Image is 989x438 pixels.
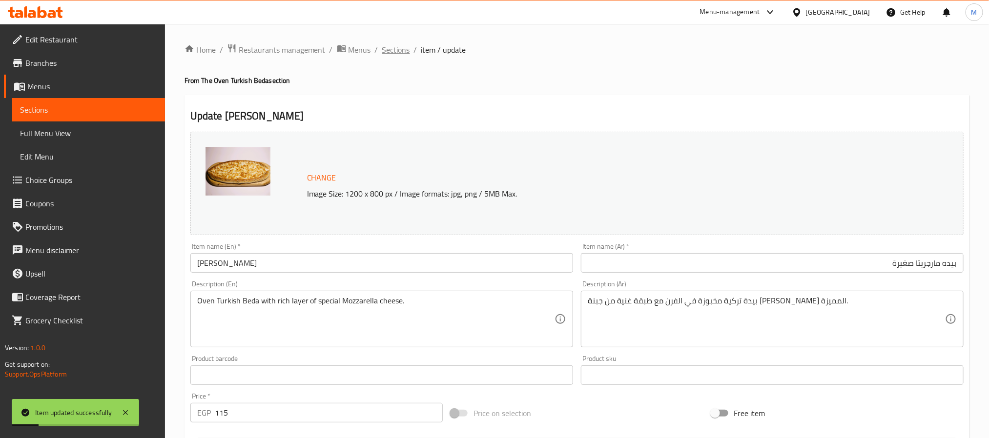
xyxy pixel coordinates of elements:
p: EGP [197,407,211,418]
a: Promotions [4,215,165,239]
li: / [375,44,378,56]
a: Grocery Checklist [4,309,165,332]
span: Full Menu View [20,127,157,139]
nav: breadcrumb [185,43,969,56]
a: Branches [4,51,165,75]
a: Sections [12,98,165,121]
span: M [971,7,977,18]
a: Home [185,44,216,56]
textarea: Oven Turkish Beda with rich layer of special Mozzarella cheese. [197,296,555,342]
button: Change [303,168,340,188]
li: / [220,44,223,56]
input: Enter name En [190,253,573,273]
span: Get support on: [5,358,50,371]
span: Free item [734,407,765,419]
span: Menu disclaimer [25,244,157,256]
input: Please enter price [215,403,443,422]
span: Edit Menu [20,151,157,162]
textarea: بيدة تركية مخبوزة في الفرن مع طبقة غنية من جبنة [PERSON_NAME] المميزة. [588,296,945,342]
div: Menu-management [700,6,760,18]
li: / [330,44,333,56]
span: Price on selection [474,407,531,419]
a: Coverage Report [4,285,165,309]
a: Restaurants management [227,43,326,56]
a: Menus [4,75,165,98]
span: Upsell [25,268,157,279]
a: Support.OpsPlatform [5,368,67,380]
h2: Update [PERSON_NAME] [190,109,964,123]
span: Edit Restaurant [25,34,157,45]
span: Change [307,171,336,185]
span: item / update [421,44,466,56]
a: Coupons [4,192,165,215]
span: Promotions [25,221,157,233]
a: Edit Restaurant [4,28,165,51]
a: Upsell [4,262,165,285]
a: Menus [337,43,371,56]
input: Please enter product sku [581,365,964,385]
a: Choice Groups [4,168,165,192]
a: Sections [382,44,410,56]
a: Full Menu View [12,121,165,145]
span: Grocery Checklist [25,315,157,326]
span: Branches [25,57,157,69]
span: Coverage Report [25,291,157,303]
div: Item updated successfully [35,407,112,418]
p: Image Size: 1200 x 800 px / Image formats: jpg, png / 5MB Max. [303,188,861,199]
img: mmw_638084560109177179 [206,147,270,196]
li: / [414,44,417,56]
div: [GEOGRAPHIC_DATA] [806,7,870,18]
span: Coupons [25,198,157,209]
span: Restaurants management [239,44,326,56]
a: Edit Menu [12,145,165,168]
span: Choice Groups [25,174,157,186]
input: Please enter product barcode [190,365,573,385]
span: Sections [20,104,157,116]
span: Version: [5,341,29,354]
input: Enter name Ar [581,253,964,273]
span: Menus [27,80,157,92]
span: Menus [349,44,371,56]
span: 1.0.0 [30,341,45,354]
a: Menu disclaimer [4,239,165,262]
h4: From The Oven Turkish Beda section [185,76,969,85]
